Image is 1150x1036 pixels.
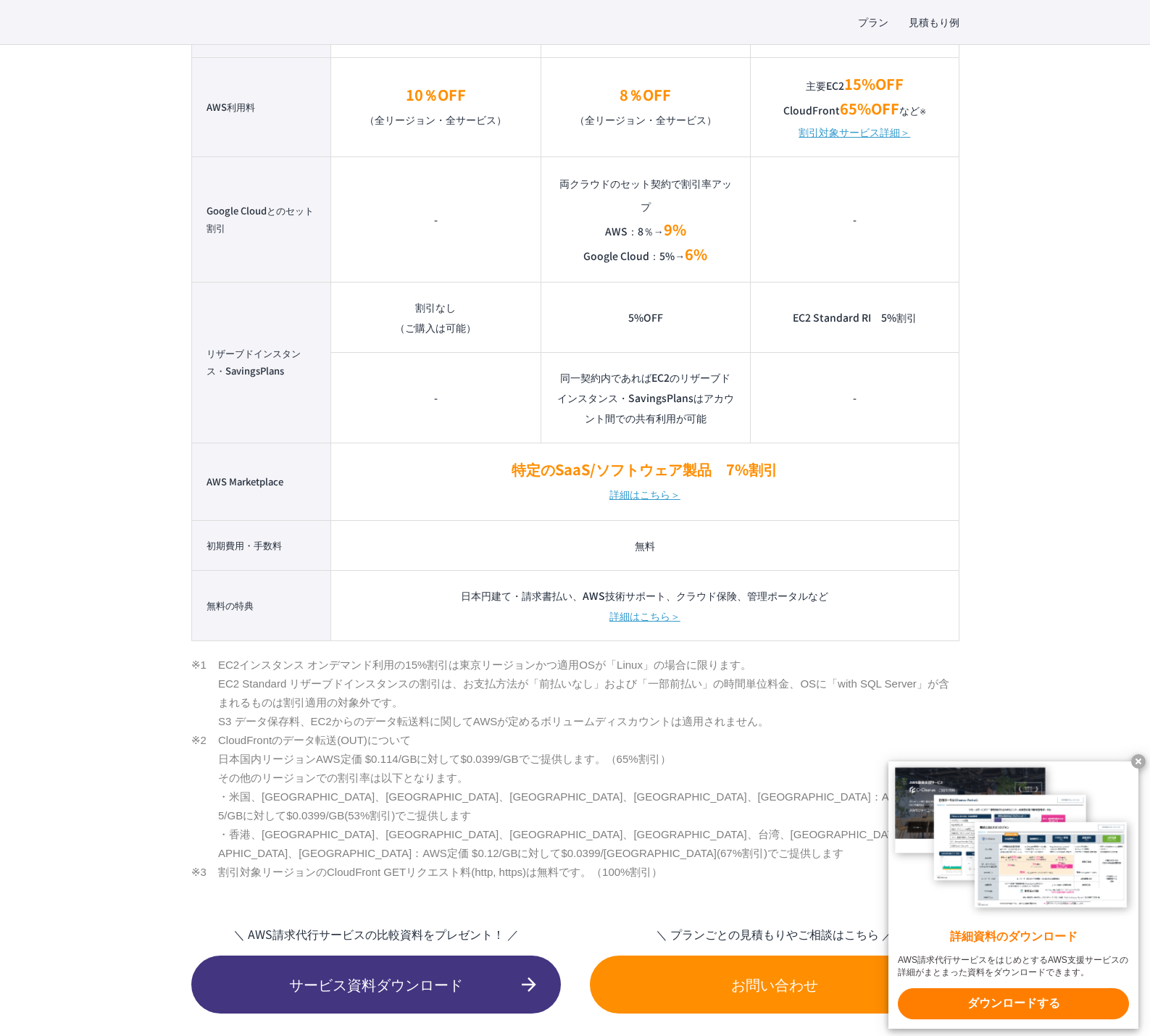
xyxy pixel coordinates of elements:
a: お問い合わせ [590,956,959,1014]
p: （全リージョン・全サービス） [556,83,736,131]
td: - [751,156,959,282]
th: リザーブドインスタンス・SavingsPlans [191,282,331,443]
a: 見積もり例 [909,14,959,30]
p: （全リージョン・全サービス） [346,83,525,131]
li: EC2インスタンス オンデマンド利用の15%割引は東京リージョンかつ適用OSが「Linux」の場合に限ります。 EC2 Standard リザーブドインスタンスの割引は、お支払方法が「前払いなし... [191,656,959,731]
td: 両クラウドのセット契約で割引率アップ AWS：8％→ Google Cloud：5%→ [541,156,750,282]
a: 詳細はこちら＞ [609,483,680,506]
p: 主要EC2 CloudFront など [765,72,943,122]
td: 割引なし （ご購入は可能） [331,282,541,352]
td: EC2 Standard RI 5%割引 [751,282,959,352]
em: 特定のSaaS/ソフトウェア製品 7%割引 [512,459,778,480]
td: 同一契約内であればEC2のリザーブドインスタンス・SavingsPlansはアカウント間での共有利用が可能 [541,352,750,443]
a: サービス資料ダウンロード [191,956,561,1014]
a: 割引対象サービス詳細＞ [799,122,910,142]
em: 15%OFF [844,73,904,94]
th: Google Cloudとのセット割引 [191,156,331,282]
td: - [751,352,959,443]
em: 6% [685,243,707,264]
a: プラン [858,14,888,30]
td: - [331,156,541,282]
em: 9% [664,219,686,240]
em: 8％OFF [620,84,671,105]
span: お問い合わせ [590,974,959,995]
li: CloudFrontのデータ転送(OUT)について 日本国内リージョンAWS定価 $0.114/GBに対して$0.0399/GBでご提供します。（65%割引） その他のリージョンでの割引率は以下... [191,731,959,863]
em: ＼ AWS請求代行サービスの比較資料をプレゼント！ ／ [191,925,561,943]
a: 詳細資料のダウンロード AWS請求代行サービスをはじめとするAWS支援サービスの詳細がまとまった資料をダウンロードできます。 ダウンロードする [888,761,1138,1029]
th: 無料の特典 [191,570,331,640]
th: 初期費用・手数料 [191,520,331,570]
span: サービス資料ダウンロード [191,974,561,995]
em: 65%OFF [840,98,899,119]
th: AWS Marketplace [191,443,331,520]
em: 10％OFF [406,84,466,105]
td: - [331,352,541,443]
x-t: 詳細資料のダウンロード [898,929,1129,945]
x-t: AWS請求代行サービスをはじめとするAWS支援サービスの詳細がまとまった資料をダウンロードできます。 [898,954,1129,979]
li: 割引対象リージョンのCloudFront GETリクエスト料(http, https)は無料です。（100%割引） [191,863,959,882]
em: ＼ プランごとの見積もりやご相談はこちら ／ [590,925,959,943]
th: AWS利用料 [191,57,331,156]
td: 無料 [331,520,959,570]
x-t: ダウンロードする [898,988,1129,1019]
td: 5%OFF [541,282,750,352]
small: ※ [920,106,926,117]
a: 詳細はこちら＞ [609,606,680,626]
td: 日本円建て・請求書払い、AWS技術サポート、クラウド保険、管理ポータルなど [331,570,959,640]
